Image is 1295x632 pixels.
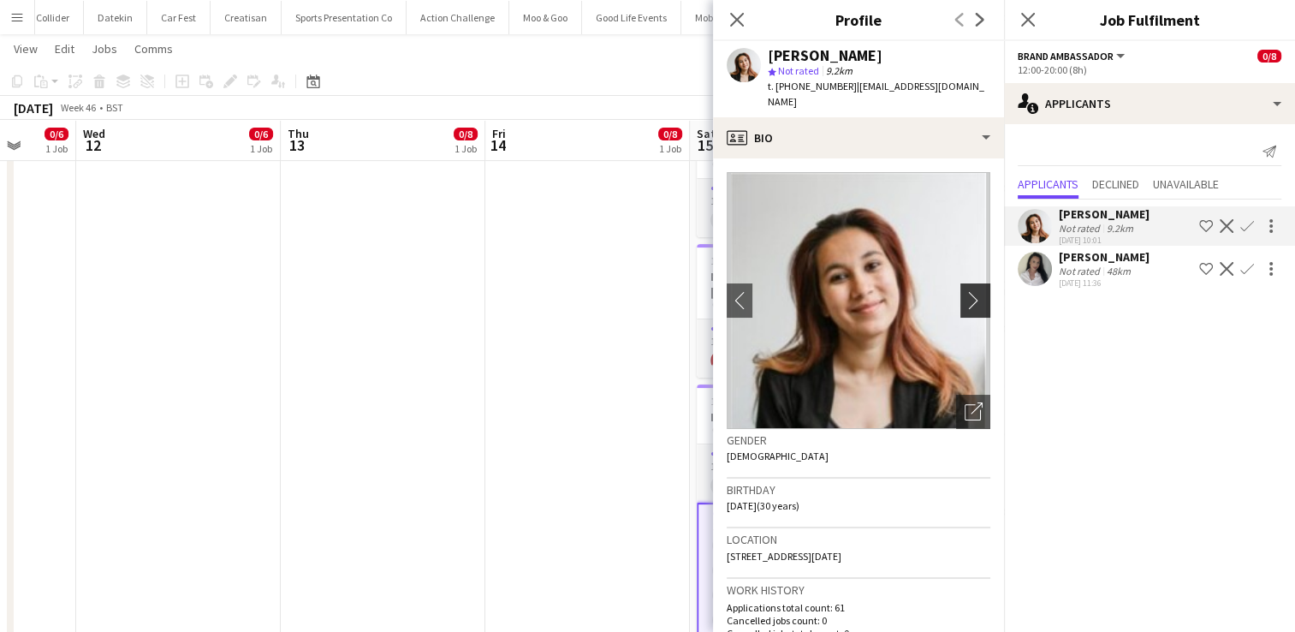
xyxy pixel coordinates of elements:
[45,128,68,140] span: 0/6
[713,117,1004,158] div: Bio
[1059,249,1149,265] div: [PERSON_NAME]
[134,41,173,57] span: Comms
[1018,63,1281,76] div: 12:00-20:00 (8h)
[727,550,841,563] span: [STREET_ADDRESS][DATE]
[14,41,38,57] span: View
[250,142,272,155] div: 1 Job
[288,126,309,141] span: Thu
[45,142,68,155] div: 1 Job
[697,244,888,378] app-job-card: 10:00-18:00 (8h)1/1META - [PERSON_NAME][GEOGRAPHIC_DATA] Argos - [PERSON_NAME]1 RoleBrand Ambassa...
[1059,235,1149,246] div: [DATE] 10:01
[727,172,990,429] img: Crew avatar or photo
[282,1,407,34] button: Sports Presentation Co
[658,128,682,140] span: 0/8
[92,41,117,57] span: Jobs
[147,1,211,34] button: Car Fest
[14,99,53,116] div: [DATE]
[1018,50,1127,63] button: Brand Ambassador
[1018,50,1114,63] span: Brand Ambassador
[454,142,477,155] div: 1 Job
[727,450,829,462] span: [DEMOGRAPHIC_DATA]
[7,38,45,60] a: View
[697,179,888,237] app-card-role: Brand Ambassador5A0/110:00-18:00 (8h)
[681,1,888,34] button: Mobile Photo Booth [GEOGRAPHIC_DATA]
[710,254,780,267] span: 10:00-18:00 (8h)
[1059,277,1149,289] div: [DATE] 11:36
[1103,265,1134,277] div: 48km
[727,532,990,547] h3: Location
[778,64,819,77] span: Not rated
[106,101,123,114] div: BST
[83,126,105,141] span: Wed
[454,128,478,140] span: 0/8
[211,1,282,34] button: Creatisan
[1004,9,1295,31] h3: Job Fulfilment
[768,80,857,92] span: t. [PHONE_NUMBER]
[694,135,716,155] span: 15
[1059,206,1149,222] div: [PERSON_NAME]
[1103,222,1137,235] div: 9.2km
[1018,178,1078,190] span: Applicants
[582,1,681,34] button: Good Life Events
[56,101,99,114] span: Week 46
[659,142,681,155] div: 1 Job
[80,135,105,155] span: 12
[55,41,74,57] span: Edit
[1004,83,1295,124] div: Applicants
[249,128,273,140] span: 0/6
[727,432,990,448] h3: Gender
[768,80,984,108] span: | [EMAIL_ADDRESS][DOMAIN_NAME]
[768,48,882,63] div: [PERSON_NAME]
[85,38,124,60] a: Jobs
[48,38,81,60] a: Edit
[697,409,888,425] h3: Intel
[727,601,990,614] p: Applications total count: 61
[509,1,582,34] button: Moo & Goo
[407,1,509,34] button: Action Challenge
[697,119,888,237] app-job-card: 10:00-18:00 (8h)0/1META - Merry Hill Argos - Merry Hill1 RoleBrand Ambassador5A0/110:00-18:00 (8h)
[710,395,780,408] span: 12:00-20:00 (8h)
[713,9,1004,31] h3: Profile
[697,444,888,503] app-card-role: Assistant Event Manager2A0/112:00-20:00 (8h)
[1059,265,1103,277] div: Not rated
[84,1,147,34] button: Datekin
[956,395,990,429] div: Open photos pop-in
[285,135,309,155] span: 13
[697,126,716,141] span: Sat
[727,582,990,598] h3: Work history
[492,126,506,141] span: Fri
[1092,178,1139,190] span: Declined
[1059,222,1103,235] div: Not rated
[697,269,888,300] h3: META - [PERSON_NAME][GEOGRAPHIC_DATA]
[128,38,180,60] a: Comms
[823,64,856,77] span: 9.2km
[490,135,506,155] span: 14
[727,482,990,498] h3: Birthday
[697,319,888,378] app-card-role: Brand Ambassador1/110:00-18:00 (8h)[PERSON_NAME]
[1153,178,1219,190] span: Unavailable
[727,614,990,627] p: Cancelled jobs count: 0
[1257,50,1281,63] span: 0/8
[727,499,799,512] span: [DATE] (30 years)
